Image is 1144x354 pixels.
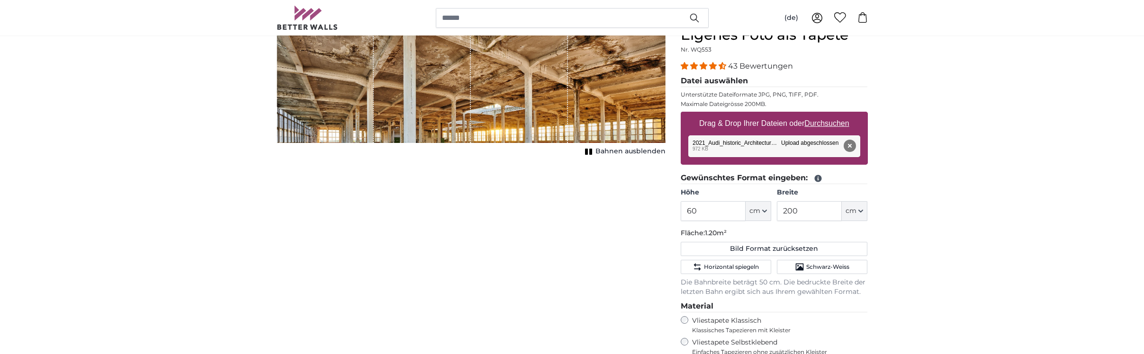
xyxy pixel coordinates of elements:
label: Höhe [681,188,771,197]
span: cm [846,206,856,216]
div: 1 of 1 [277,27,666,158]
span: Bahnen ausblenden [595,147,666,156]
img: Betterwalls [277,6,338,30]
button: cm [842,201,867,221]
button: Schwarz-Weiss [777,260,867,274]
span: Schwarz-Weiss [806,263,849,271]
button: (de) [777,9,806,27]
button: Horizontal spiegeln [681,260,771,274]
label: Breite [777,188,867,197]
span: Nr. WQ553 [681,46,712,53]
span: cm [749,206,760,216]
legend: Material [681,301,868,312]
span: 4.40 stars [681,62,728,71]
span: 1.20m² [705,229,727,237]
label: Vliestapete Klassisch [692,316,860,334]
span: Horizontal spiegeln [704,263,759,271]
span: Klassisches Tapezieren mit Kleister [692,327,860,334]
legend: Gewünschtes Format eingeben: [681,172,868,184]
p: Die Bahnbreite beträgt 50 cm. Die bedruckte Breite der letzten Bahn ergibt sich aus Ihrem gewählt... [681,278,868,297]
u: Durchsuchen [804,119,849,127]
button: Bahnen ausblenden [582,145,666,158]
label: Drag & Drop Ihrer Dateien oder [695,114,853,133]
button: Bild Format zurücksetzen [681,242,868,256]
p: Unterstützte Dateiformate JPG, PNG, TIFF, PDF. [681,91,868,98]
legend: Datei auswählen [681,75,868,87]
span: 43 Bewertungen [728,62,793,71]
button: cm [746,201,771,221]
p: Maximale Dateigrösse 200MB. [681,100,868,108]
p: Fläche: [681,229,868,238]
